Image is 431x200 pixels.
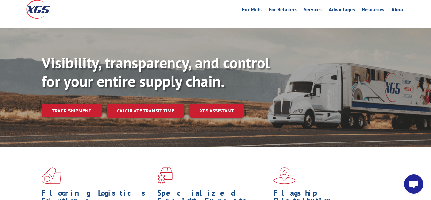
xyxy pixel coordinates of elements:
b: Visibility, transparency, and control for your entire supply chain. [42,53,270,91]
div: Open chat [404,174,423,194]
img: xgs-icon-focused-on-flooring-red [158,167,173,184]
a: For Retailers [269,7,297,14]
a: Resources [362,7,384,14]
a: Calculate transit time [107,104,184,118]
a: About [391,7,405,14]
img: xgs-icon-total-supply-chain-intelligence-red [42,167,61,184]
a: Track shipment [42,104,102,117]
a: Advantages [329,7,355,14]
a: For Mills [242,7,262,14]
a: Services [304,7,322,14]
a: XGS ASSISTANT [189,104,244,118]
img: xgs-icon-flagship-distribution-model-red [273,167,296,184]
